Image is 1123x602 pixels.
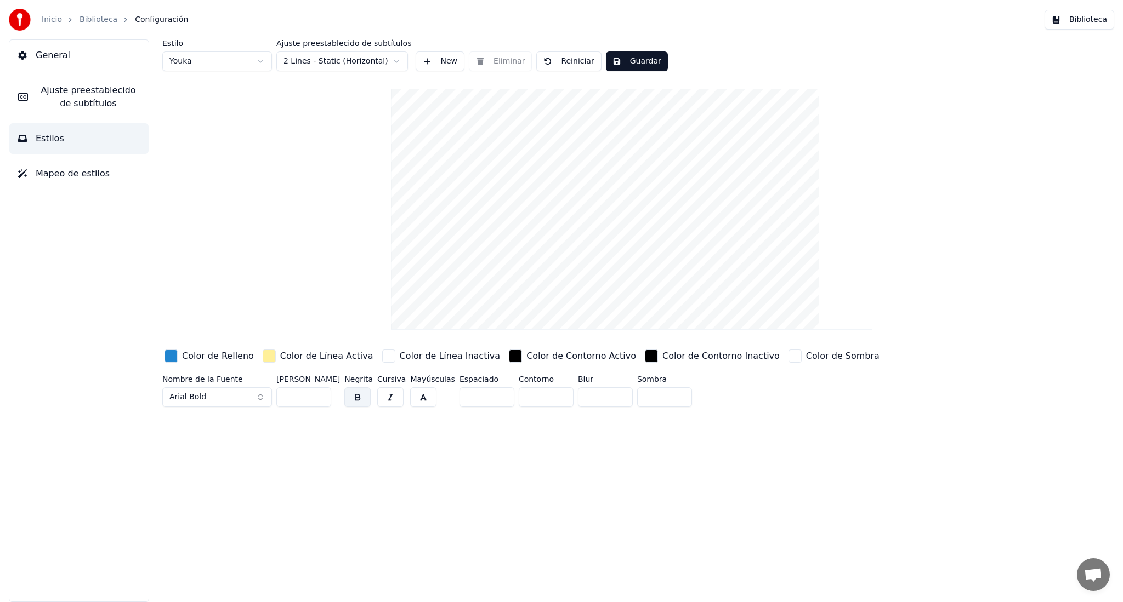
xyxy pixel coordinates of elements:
button: Mapeo de estilos [9,158,149,189]
button: Biblioteca [1045,10,1114,30]
div: Chat abierto [1077,558,1110,591]
button: Color de Sombra [786,347,882,365]
button: Color de Línea Activa [260,347,376,365]
div: Color de Línea Activa [280,349,373,363]
button: New [416,51,464,71]
label: Cursiva [377,375,406,383]
button: Color de Línea Inactiva [380,347,503,365]
button: Estilos [9,123,149,154]
label: Sombra [637,375,692,383]
span: Mapeo de estilos [36,167,110,180]
div: Color de Relleno [182,349,254,363]
div: Color de Sombra [806,349,880,363]
img: youka [9,9,31,31]
button: Color de Relleno [162,347,256,365]
button: Ajuste preestablecido de subtítulos [9,75,149,119]
label: Nombre de la Fuente [162,375,272,383]
label: Blur [578,375,633,383]
span: General [36,49,70,62]
span: Ajuste preestablecido de subtítulos [37,84,140,110]
label: Contorno [519,375,574,383]
label: [PERSON_NAME] [276,375,340,383]
a: Inicio [42,14,62,25]
button: Guardar [606,51,668,71]
span: Configuración [135,14,188,25]
a: Biblioteca [80,14,117,25]
label: Negrita [344,375,373,383]
label: Mayúsculas [410,375,455,383]
label: Espaciado [460,375,514,383]
nav: breadcrumb [42,14,188,25]
button: Color de Contorno Inactivo [643,347,782,365]
label: Ajuste preestablecido de subtítulos [276,39,411,47]
span: Arial Bold [169,392,206,403]
span: Estilos [36,132,64,145]
div: Color de Contorno Activo [526,349,636,363]
div: Color de Contorno Inactivo [662,349,780,363]
div: Color de Línea Inactiva [400,349,501,363]
button: Color de Contorno Activo [507,347,638,365]
label: Estilo [162,39,272,47]
button: General [9,40,149,71]
button: Reiniciar [536,51,601,71]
